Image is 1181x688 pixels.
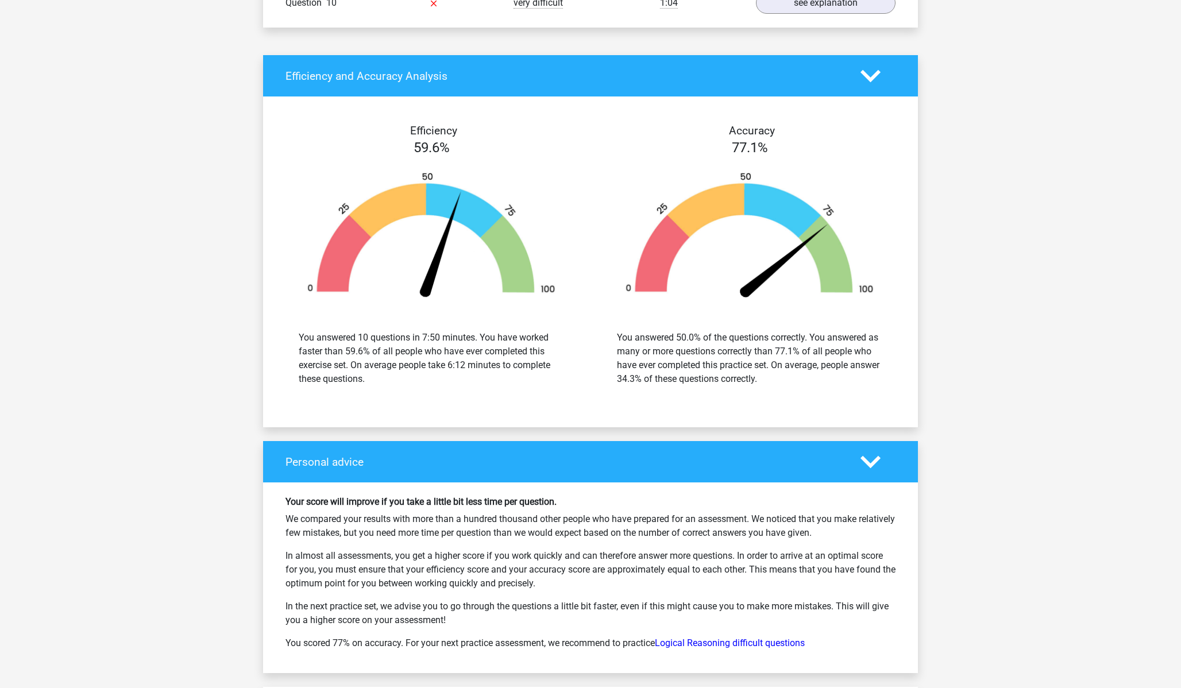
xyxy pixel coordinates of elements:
[285,636,896,650] p: You scored 77% on accuracy. For your next practice assessment, we recommend to practice
[608,172,891,303] img: 77.f5bf38bee179.png
[285,124,582,137] h4: Efficiency
[604,124,900,137] h4: Accuracy
[655,637,805,648] a: Logical Reasoning difficult questions
[285,455,843,469] h4: Personal advice
[285,512,896,540] p: We compared your results with more than a hundred thousand other people who have prepared for an ...
[299,331,564,386] div: You answered 10 questions in 7:50 minutes. You have worked faster than 59.6% of all people who ha...
[414,140,450,156] span: 59.6%
[285,496,896,507] h6: Your score will improve if you take a little bit less time per question.
[285,549,896,590] p: In almost all assessments, you get a higher score if you work quickly and can therefore answer mo...
[285,69,843,83] h4: Efficiency and Accuracy Analysis
[617,331,882,386] div: You answered 50.0% of the questions correctly. You answered as many or more questions correctly t...
[732,140,768,156] span: 77.1%
[290,172,573,303] img: 60.fd1bc2cbb610.png
[285,600,896,627] p: In the next practice set, we advise you to go through the questions a little bit faster, even if ...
